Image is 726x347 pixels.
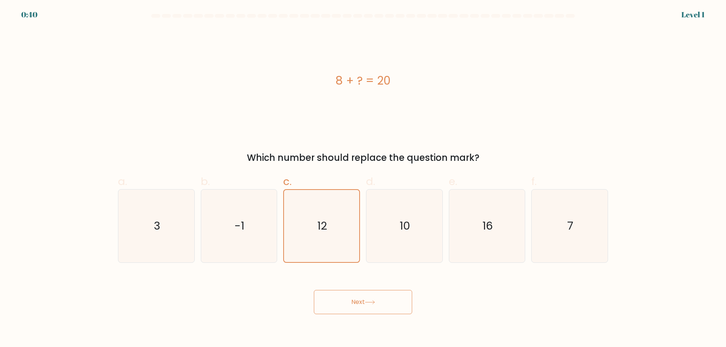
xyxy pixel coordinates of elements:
[118,174,127,189] span: a.
[449,174,457,189] span: e.
[201,174,210,189] span: b.
[314,290,412,314] button: Next
[531,174,537,189] span: f.
[235,218,245,233] text: -1
[318,218,327,233] text: 12
[366,174,375,189] span: d.
[21,9,37,20] div: 0:40
[123,151,603,165] div: Which number should replace the question mark?
[400,218,410,233] text: 10
[681,9,705,20] div: Level 1
[154,218,160,233] text: 3
[283,174,292,189] span: c.
[118,72,608,89] div: 8 + ? = 20
[568,218,574,233] text: 7
[482,218,493,233] text: 16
